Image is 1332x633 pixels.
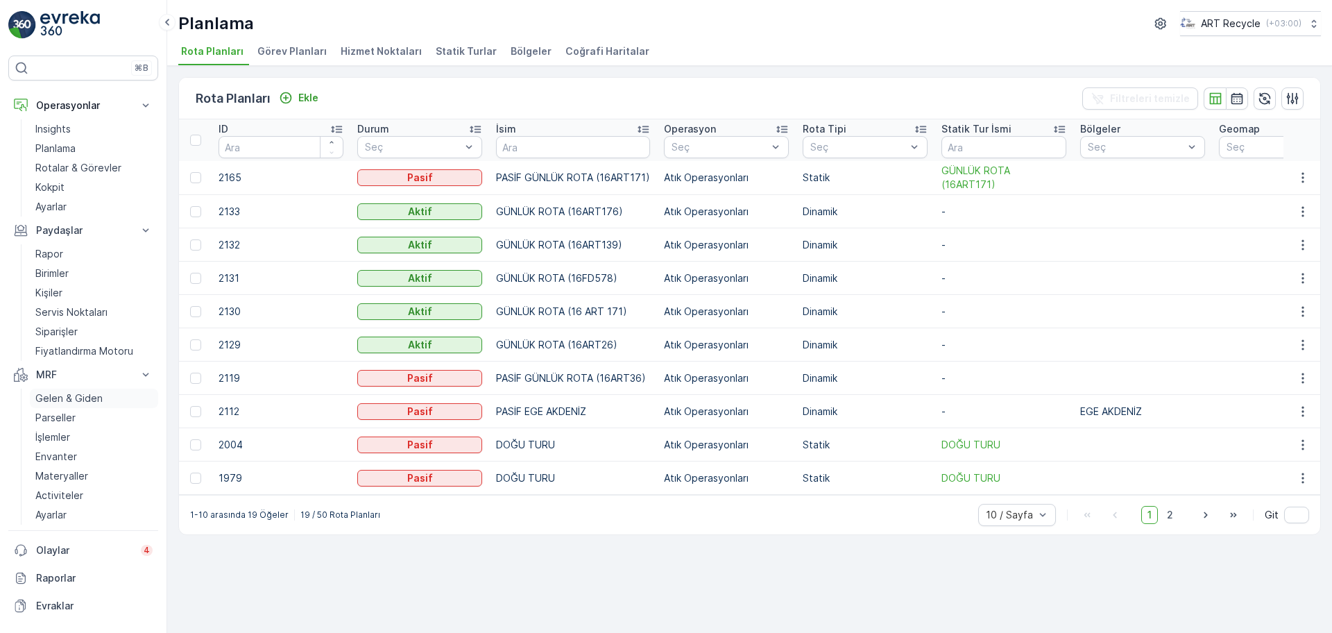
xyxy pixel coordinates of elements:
p: - [941,238,1066,252]
button: Aktif [357,337,482,353]
a: Gelen & Giden [30,389,158,408]
a: İşlemler [30,428,158,447]
p: Rota Planları [196,89,271,108]
span: Coğrafi Haritalar [565,44,649,58]
p: Aktif [408,271,432,285]
a: Ayarlar [30,505,158,525]
p: Pasif [407,471,433,485]
td: DOĞU TURU [489,462,657,495]
a: Envanter [30,447,158,466]
span: Git [1265,508,1279,522]
p: ID [219,122,228,136]
td: 2130 [212,295,350,328]
button: Operasyonlar [8,92,158,119]
a: Kişiler [30,283,158,303]
a: Materyaller [30,466,158,486]
a: Ayarlar [30,197,158,217]
td: PASİF GÜNLÜK ROTA (16ART36) [489,362,657,395]
td: 2119 [212,362,350,395]
p: - [941,371,1066,385]
td: 2004 [212,428,350,462]
span: 2 [1161,506,1179,524]
a: Birimler [30,264,158,283]
span: Rota Planları [181,44,244,58]
span: Görev Planları [257,44,327,58]
p: Paydaşlar [36,223,130,237]
a: Kokpit [30,178,158,197]
p: Seç [1088,140,1184,154]
button: Pasif [357,470,482,487]
p: Birimler [35,267,69,280]
p: Kokpit [35,180,65,194]
td: Atık Operasyonları [657,262,796,295]
td: Atık Operasyonları [657,462,796,495]
div: Toggle Row Selected [190,439,201,450]
a: Rotalar & Görevler [30,158,158,178]
a: Raporlar [8,564,158,592]
button: Aktif [357,237,482,253]
p: Planlama [35,142,76,155]
button: Pasif [357,437,482,453]
span: GÜNLÜK ROTA (16ART171) [941,164,1066,192]
p: ART Recycle [1201,17,1261,31]
span: 1 [1141,506,1158,524]
p: 4 [144,545,150,556]
p: Aktif [408,338,432,352]
p: - [941,405,1066,419]
td: GÜNLÜK ROTA (16FD578) [489,262,657,295]
div: Toggle Row Selected [190,206,201,217]
p: Activiteler [35,489,83,503]
p: - [941,271,1066,285]
p: Materyaller [35,469,88,483]
a: Parseller [30,408,158,428]
button: Pasif [357,403,482,420]
p: 1-10 arasında 19 Öğeler [190,509,289,521]
p: 19 / 50 Rota Planları [300,509,380,521]
button: Ekle [273,90,324,106]
div: Toggle Row Selected [190,473,201,484]
p: Fiyatlandırma Motoru [35,344,133,358]
div: Toggle Row Selected [190,406,201,417]
div: Toggle Row Selected [190,373,201,384]
p: Envanter [35,450,77,464]
button: Aktif [357,270,482,287]
p: Gelen & Giden [35,391,103,405]
p: Servis Noktaları [35,305,108,319]
p: Evraklar [36,599,153,613]
p: Parseller [35,411,76,425]
a: Activiteler [30,486,158,505]
p: Olaylar [36,543,133,557]
td: Dinamik [796,228,934,262]
p: Seç [1227,140,1322,154]
td: GÜNLÜK ROTA (16ART176) [489,195,657,228]
p: Aktif [408,205,432,219]
td: Dinamik [796,195,934,228]
td: Dinamik [796,395,934,428]
input: Ara [496,136,650,158]
div: Toggle Row Selected [190,239,201,251]
button: Pasif [357,169,482,186]
a: DOĞU TURU [941,471,1066,485]
p: Kişiler [35,286,62,300]
button: ART Recycle(+03:00) [1180,11,1321,36]
p: Rota Tipi [803,122,846,136]
a: DOĞU TURU [941,438,1066,452]
p: - [941,305,1066,319]
td: Statik [796,462,934,495]
div: Toggle Row Selected [190,306,201,317]
p: - [941,205,1066,219]
td: Atık Operasyonları [657,428,796,462]
button: Paydaşlar [8,217,158,244]
p: Pasif [407,371,433,385]
td: 2165 [212,161,350,195]
input: Ara [941,136,1066,158]
p: Bölgeler [1080,122,1120,136]
p: Operasyon [664,122,716,136]
td: Dinamik [796,362,934,395]
p: Pasif [407,438,433,452]
p: Filtreleri temizle [1110,92,1190,105]
button: Aktif [357,303,482,320]
td: 2131 [212,262,350,295]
